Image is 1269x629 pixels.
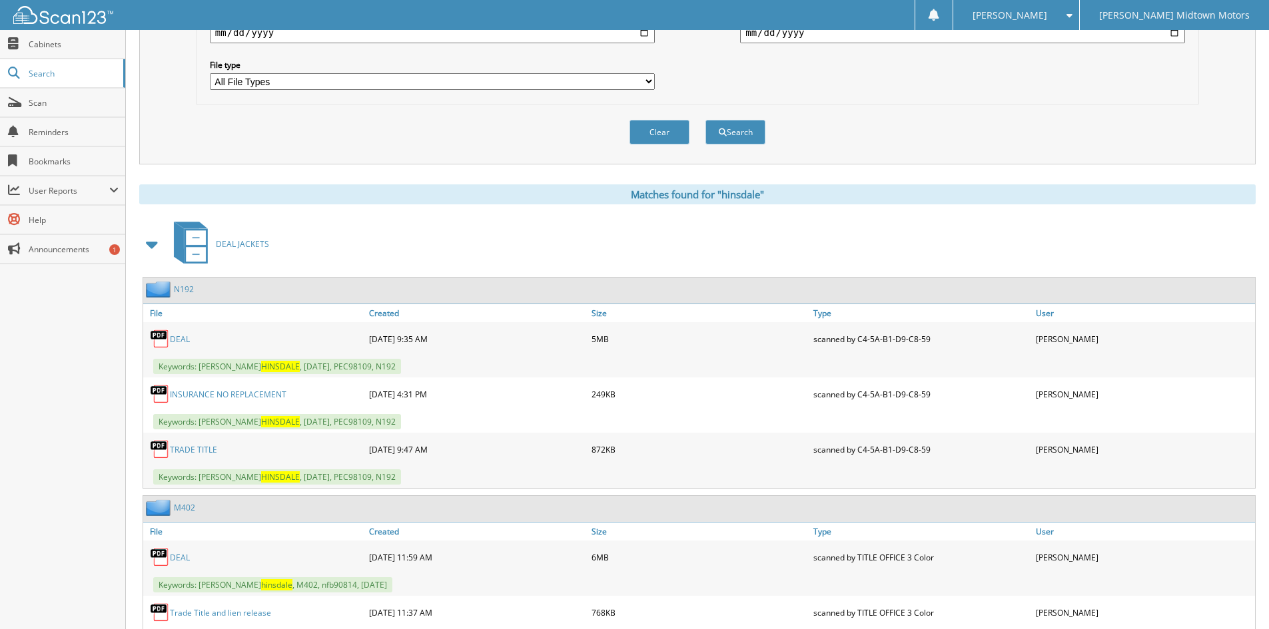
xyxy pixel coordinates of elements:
[170,389,286,400] a: INSURANCE NO REPLACEMENT
[1202,565,1269,629] iframe: Chat Widget
[366,381,588,407] div: [DATE] 4:31 PM
[705,120,765,144] button: Search
[150,602,170,622] img: PDF.png
[170,552,190,563] a: DEAL
[170,607,271,618] a: Trade Title and lien release
[109,244,120,255] div: 1
[366,599,588,626] div: [DATE] 11:37 AM
[810,304,1033,322] a: Type
[366,523,588,540] a: Created
[810,599,1033,626] div: scanned by TITLE OFFICE 3 Color
[153,577,392,592] span: Keywords: [PERSON_NAME] , M402, nfb90814, [DATE]
[210,22,655,43] input: start
[153,469,401,485] span: Keywords: [PERSON_NAME] , [DATE], PEC98109, N192
[210,59,655,71] label: File type
[810,544,1033,570] div: scanned by TITLE OFFICE 3 Color
[150,439,170,459] img: PDF.png
[740,22,1185,43] input: end
[29,68,117,79] span: Search
[29,185,109,196] span: User Reports
[366,544,588,570] div: [DATE] 11:59 AM
[261,361,300,372] span: HINSDALE
[29,214,119,226] span: Help
[170,333,190,345] a: DEAL
[810,381,1033,407] div: scanned by C4-5A-B1-D9-C8-59
[150,329,170,349] img: PDF.png
[1033,436,1255,463] div: [PERSON_NAME]
[153,414,401,429] span: Keywords: [PERSON_NAME] , [DATE], PEC98109, N192
[973,11,1047,19] span: [PERSON_NAME]
[588,381,811,407] div: 249KB
[261,471,300,483] span: HINSDALE
[588,325,811,352] div: 5MB
[143,304,366,322] a: File
[29,126,119,138] span: Reminders
[1033,599,1255,626] div: [PERSON_NAME]
[29,156,119,167] span: Bookmarks
[29,39,119,50] span: Cabinets
[29,97,119,108] span: Scan
[366,436,588,463] div: [DATE] 9:47 AM
[13,6,113,24] img: scan123-logo-white.svg
[366,325,588,352] div: [DATE] 9:35 AM
[1033,381,1255,407] div: [PERSON_NAME]
[153,359,401,374] span: Keywords: [PERSON_NAME] , [DATE], PEC98109, N192
[139,184,1256,204] div: Matches found for "hinsdale"
[366,304,588,322] a: Created
[150,547,170,567] img: PDF.png
[150,384,170,404] img: PDF.png
[143,523,366,540] a: File
[174,502,195,513] a: M402
[261,579,292,590] span: hinsdale
[174,284,194,295] a: N192
[810,325,1033,352] div: scanned by C4-5A-B1-D9-C8-59
[166,218,269,270] a: DEAL JACKETS
[1033,544,1255,570] div: [PERSON_NAME]
[146,281,174,298] img: folder2.png
[810,436,1033,463] div: scanned by C4-5A-B1-D9-C8-59
[261,416,300,427] span: HINSDALE
[1033,325,1255,352] div: [PERSON_NAME]
[810,523,1033,540] a: Type
[1033,304,1255,322] a: User
[170,444,217,455] a: TRADE TITLE
[1033,523,1255,540] a: User
[588,523,811,540] a: Size
[588,436,811,463] div: 872KB
[216,238,269,250] span: DEAL JACKETS
[1099,11,1250,19] span: [PERSON_NAME] Midtown Motors
[146,499,174,516] img: folder2.png
[588,599,811,626] div: 768KB
[29,244,119,255] span: Announcements
[630,120,689,144] button: Clear
[588,544,811,570] div: 6MB
[588,304,811,322] a: Size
